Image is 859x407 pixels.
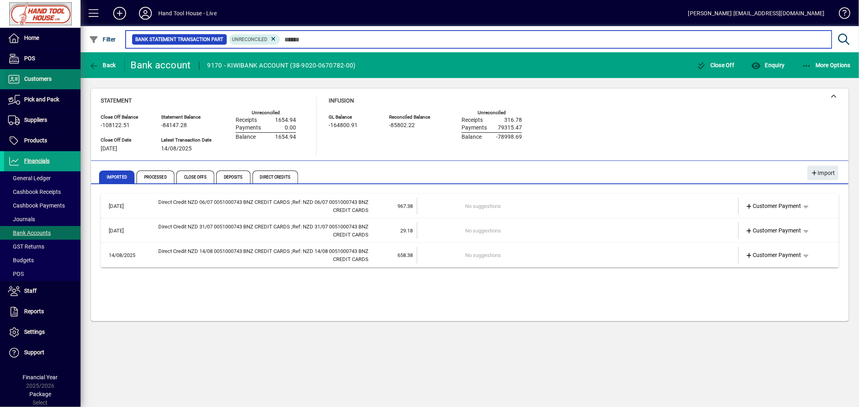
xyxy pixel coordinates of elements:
[89,36,116,43] span: Filter
[751,62,784,68] span: Enquiry
[101,243,839,267] mat-expansion-panel-header: 14/08/2025Direct Credit NZD 14/08 0051000743 BNZ CREDIT CARDS ;Ref: NZD 14/08 0051000743 BNZ CRED...
[400,228,413,234] span: 29.18
[397,252,413,258] span: 658.38
[105,198,143,214] td: [DATE]
[105,247,143,263] td: 14/08/2025
[462,125,487,131] span: Payments
[4,343,81,363] a: Support
[8,175,51,181] span: General Ledger
[89,62,116,68] span: Back
[135,35,224,43] span: Bank Statement Transaction Part
[275,117,296,123] span: 1654.94
[8,230,51,236] span: Bank Accounts
[8,271,24,277] span: POS
[397,203,413,209] span: 967.38
[4,28,81,48] a: Home
[131,59,191,72] div: Bank account
[800,58,853,72] button: More Options
[743,248,805,263] a: Customer Payment
[4,110,81,130] a: Suppliers
[462,134,482,140] span: Balance
[811,166,835,180] span: Import
[4,281,81,301] a: Staff
[496,134,522,140] span: -78998.69
[4,302,81,322] a: Reports
[253,171,298,183] span: Direct Credits
[746,202,801,210] span: Customer Payment
[161,115,211,120] span: Statement Balance
[107,6,132,21] button: Add
[4,131,81,151] a: Products
[101,194,839,218] mat-expansion-panel-header: [DATE]Direct Credit NZD 06/07 0051000743 BNZ CREDIT CARDS ;Ref: NZD 06/07 0051000743 BNZ CREDIT C...
[158,7,217,20] div: Hand Tool House - Live
[101,138,149,143] span: Close Off Date
[24,55,35,62] span: POS
[4,90,81,110] a: Pick and Pack
[101,146,117,152] span: [DATE]
[229,34,280,45] mat-chip: Reconciliation Status: Unreconciled
[802,62,851,68] span: More Options
[24,96,59,103] span: Pick and Pack
[466,247,691,263] td: No suggestions
[24,349,44,356] span: Support
[478,110,506,115] label: Unreconciled
[143,198,368,214] div: Direct Credit NZD 06/07 0051000743 BNZ CREDIT CARDS Ref: NZD 06/07 0051000743 BNZ CREDIT CARDS
[743,224,805,238] a: Customer Payment
[132,6,158,21] button: Profile
[161,138,211,143] span: Latest Transaction Date
[389,122,415,129] span: -85802.22
[101,115,149,120] span: Close Off Balance
[81,58,125,72] app-page-header-button: Back
[24,35,39,41] span: Home
[498,125,522,131] span: 79315.47
[24,76,52,82] span: Customers
[389,115,437,120] span: Reconciled Balance
[807,166,838,180] button: Import
[176,171,214,183] span: Close Offs
[101,218,839,243] mat-expansion-panel-header: [DATE]Direct Credit NZD 31/07 0051000743 BNZ CREDIT CARDS ;Ref: NZD 31/07 0051000743 BNZ CREDIT C...
[743,199,805,214] a: Customer Payment
[24,329,45,335] span: Settings
[749,58,787,72] button: Enquiry
[746,251,801,259] span: Customer Payment
[8,257,34,263] span: Budgets
[462,117,483,123] span: Receipts
[695,58,737,72] button: Close Off
[688,7,825,20] div: [PERSON_NAME] [EMAIL_ADDRESS][DOMAIN_NAME]
[329,122,358,129] span: -164800.91
[232,37,268,42] span: Unreconciled
[137,171,174,183] span: Processed
[99,171,135,183] span: Imported
[4,69,81,89] a: Customers
[236,125,261,131] span: Payments
[87,58,118,72] button: Back
[207,59,356,72] div: 9170 - KIWIBANK ACCOUNT (38-9020-0670782-00)
[236,134,256,140] span: Balance
[4,199,81,212] a: Cashbook Payments
[29,391,51,397] span: Package
[285,125,296,131] span: 0.00
[252,110,280,115] label: Unreconciled
[143,247,368,263] div: Direct Credit NZD 14/08 0051000743 BNZ CREDIT CARDS Ref: NZD 14/08 0051000743 BNZ CREDIT CARDS
[87,32,118,47] button: Filter
[329,115,377,120] span: GL Balance
[466,198,691,214] td: No suggestions
[833,2,849,28] a: Knowledge Base
[23,374,58,380] span: Financial Year
[4,185,81,199] a: Cashbook Receipts
[466,222,691,239] td: No suggestions
[275,134,296,140] span: 1654.94
[4,253,81,267] a: Budgets
[4,240,81,253] a: GST Returns
[8,243,44,250] span: GST Returns
[101,122,130,129] span: -108122.51
[143,223,368,238] div: Direct Credit NZD 31/07 0051000743 BNZ CREDIT CARDS Ref: NZD 31/07 0051000743 BNZ CREDIT CARDS
[4,212,81,226] a: Journals
[161,146,192,152] span: 14/08/2025
[8,189,61,195] span: Cashbook Receipts
[504,117,522,123] span: 316.78
[24,288,37,294] span: Staff
[105,222,143,239] td: [DATE]
[236,117,257,123] span: Receipts
[8,216,35,222] span: Journals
